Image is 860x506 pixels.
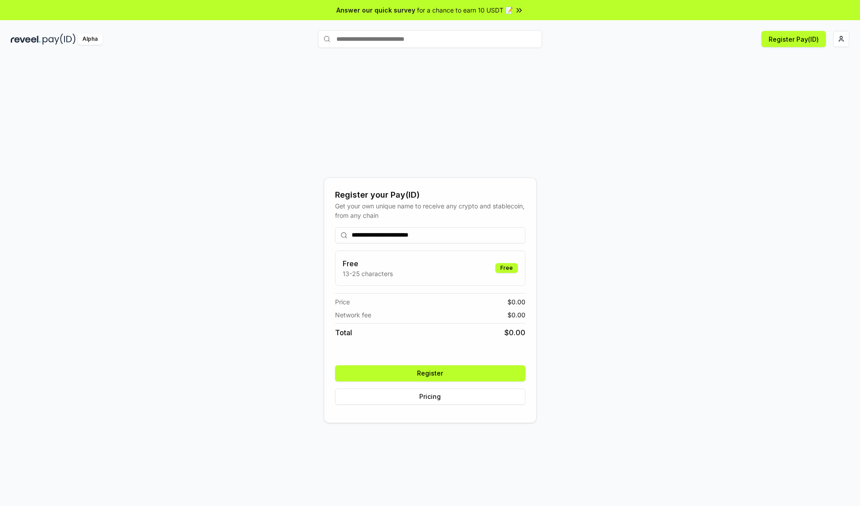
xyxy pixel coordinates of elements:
[504,327,525,338] span: $ 0.00
[417,5,513,15] span: for a chance to earn 10 USDT 📝
[507,310,525,320] span: $ 0.00
[335,189,525,201] div: Register your Pay(ID)
[343,269,393,278] p: 13-25 characters
[335,389,525,405] button: Pricing
[335,327,352,338] span: Total
[507,297,525,307] span: $ 0.00
[43,34,76,45] img: pay_id
[761,31,826,47] button: Register Pay(ID)
[11,34,41,45] img: reveel_dark
[77,34,103,45] div: Alpha
[335,365,525,381] button: Register
[335,297,350,307] span: Price
[335,201,525,220] div: Get your own unique name to receive any crypto and stablecoin, from any chain
[343,258,393,269] h3: Free
[336,5,415,15] span: Answer our quick survey
[495,263,518,273] div: Free
[335,310,371,320] span: Network fee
